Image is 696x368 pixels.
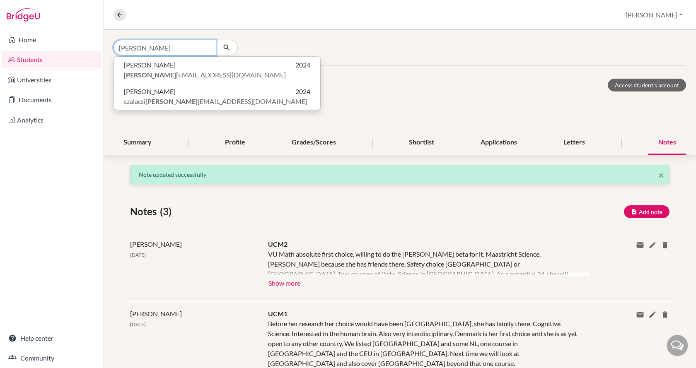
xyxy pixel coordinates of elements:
button: Close [658,170,664,180]
button: [PERSON_NAME]2024[PERSON_NAME][EMAIL_ADDRESS][DOMAIN_NAME] [114,57,320,83]
span: Help [19,6,36,13]
button: [PERSON_NAME] [622,7,686,23]
a: Students [2,51,101,68]
span: [PERSON_NAME] [124,87,176,96]
a: Help center [2,330,101,346]
a: Documents [2,91,101,108]
div: Grades/Scores [282,130,346,155]
div: Notes [648,130,686,155]
div: Profile [215,130,255,155]
span: × [658,169,664,181]
div: Letters [553,130,595,155]
span: 2024 [295,60,310,70]
span: [PERSON_NAME] [130,240,182,248]
span: [DATE] [130,252,146,258]
span: (3) [160,204,175,219]
button: [PERSON_NAME]2024szalacsi[PERSON_NAME][EMAIL_ADDRESS][DOMAIN_NAME] [114,83,320,110]
div: VU Math absolute first choice, willing to do the [PERSON_NAME] beta for it. Maastricht Science. [... [268,249,578,276]
span: szalacsi [EMAIL_ADDRESS][DOMAIN_NAME] [124,96,307,106]
a: Analytics [2,112,101,128]
button: Show more [268,276,301,289]
span: UCM2 [268,240,288,248]
span: [DATE] [130,321,146,327]
b: [PERSON_NAME] [124,71,176,79]
span: 2024 [295,87,310,96]
b: [PERSON_NAME] [145,97,198,105]
a: Community [2,350,101,366]
span: UCM1 [268,310,288,317]
p: Note updated successfully [139,170,661,179]
span: [PERSON_NAME] [124,60,176,70]
div: Shortlist [399,130,444,155]
span: Notes [130,204,160,219]
div: Applications [471,130,527,155]
span: [PERSON_NAME] [130,310,182,317]
span: [EMAIL_ADDRESS][DOMAIN_NAME] [124,70,286,80]
a: Home [2,31,101,48]
a: Access student's account [608,79,686,91]
div: Summary [114,130,162,155]
input: Find student by name... [114,40,216,55]
img: Bridge-U [7,8,40,22]
button: Add note [624,205,669,218]
a: Universities [2,72,101,88]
